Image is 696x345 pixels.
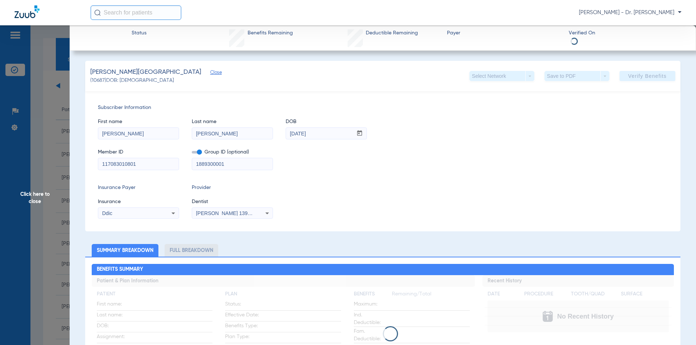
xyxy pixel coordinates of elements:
[98,118,179,126] span: First name
[569,29,684,37] span: Verified On
[132,29,146,37] span: Status
[98,198,179,206] span: Insurance
[192,148,273,156] span: Group ID (optional)
[192,184,273,192] span: Provider
[102,210,112,216] span: Ddic
[210,70,217,77] span: Close
[98,148,179,156] span: Member ID
[98,184,179,192] span: Insurance Payer
[91,5,181,20] input: Search for patients
[196,210,268,216] span: [PERSON_NAME] 1396853875
[94,9,101,16] img: Search Icon
[366,29,418,37] span: Deductible Remaining
[579,9,681,16] span: [PERSON_NAME] - Dr. [PERSON_NAME]
[192,118,273,126] span: Last name
[447,29,563,37] span: Payer
[353,128,367,139] button: Open calendar
[192,198,273,206] span: Dentist
[14,5,40,18] img: Zuub Logo
[660,310,696,345] iframe: Chat Widget
[90,77,174,84] span: (10687) DOB: [DEMOGRAPHIC_DATA]
[92,244,158,257] li: Summary Breakdown
[248,29,293,37] span: Benefits Remaining
[165,244,218,257] li: Full Breakdown
[98,104,668,112] span: Subscriber Information
[90,68,201,77] span: [PERSON_NAME][GEOGRAPHIC_DATA]
[286,118,367,126] span: DOB
[92,264,674,275] h2: Benefits Summary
